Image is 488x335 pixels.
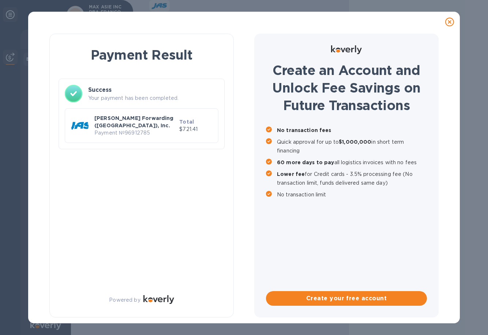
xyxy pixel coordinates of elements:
[266,291,427,306] button: Create your free account
[61,46,222,64] h1: Payment Result
[277,159,334,165] b: 60 more days to pay
[277,138,427,155] p: Quick approval for up to in short term financing
[88,86,218,94] h3: Success
[109,296,140,304] p: Powered by
[277,170,427,187] p: for Credit cards - 3.5% processing fee (No transaction limit, funds delivered same day)
[88,94,218,102] p: Your payment has been completed.
[272,294,421,303] span: Create your free account
[94,129,176,137] p: Payment № 96912785
[179,125,212,133] p: $721.41
[143,295,174,304] img: Logo
[331,45,362,54] img: Logo
[339,139,371,145] b: $1,000,000
[277,127,331,133] b: No transaction fees
[277,171,305,177] b: Lower fee
[277,190,427,199] p: No transaction limit
[277,158,427,167] p: all logistics invoices with no fees
[94,114,176,129] p: [PERSON_NAME] Forwarding ([GEOGRAPHIC_DATA]), Inc.
[266,61,427,114] h1: Create an Account and Unlock Fee Savings on Future Transactions
[179,119,194,125] b: Total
